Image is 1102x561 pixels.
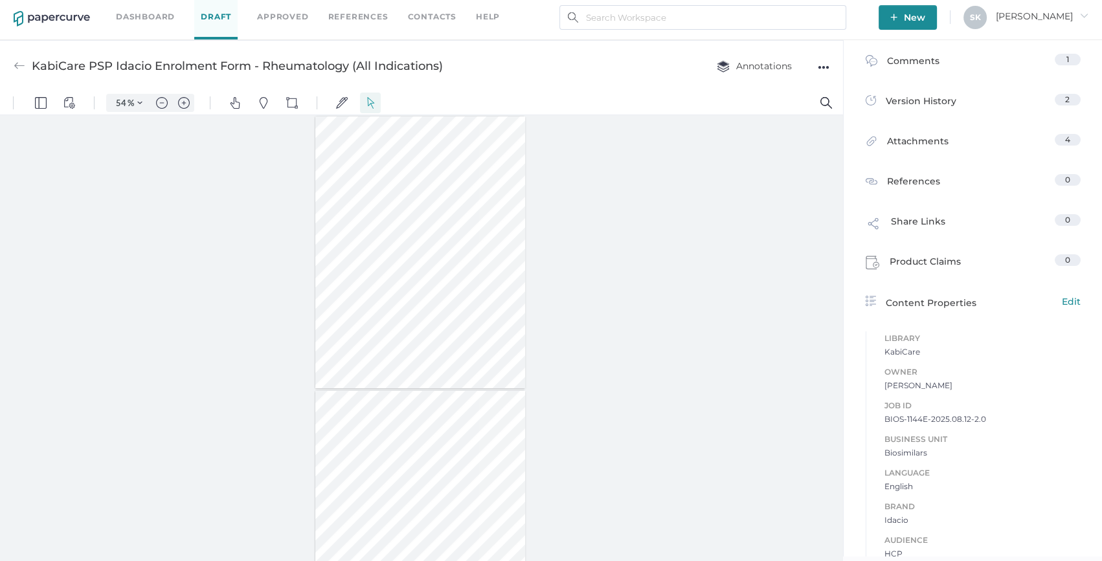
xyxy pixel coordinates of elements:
[890,14,897,21] img: plus-white.e19ec114.svg
[866,175,877,187] img: reference-icon.cd0ee6a9.svg
[282,1,302,22] button: Shapes
[884,399,1081,413] span: Job ID
[884,379,1081,392] span: [PERSON_NAME]
[890,254,961,274] span: Product Claims
[332,1,352,22] button: Signatures
[59,1,80,22] button: View Controls
[866,214,1081,239] a: Share Links0
[1065,255,1070,265] span: 0
[408,10,456,24] a: Contacts
[884,346,1081,358] span: KabiCare
[816,1,837,22] button: Search
[129,3,150,21] button: Zoom Controls
[1079,11,1088,20] i: arrow_right
[568,12,578,23] img: search.bf03fe8b.svg
[866,256,880,270] img: claims-icon.71597b81.svg
[884,446,1081,459] span: Biosimilars
[866,254,1081,274] a: Product Claims0
[365,6,376,17] img: default-select.svg
[887,134,949,154] span: Attachments
[886,94,956,112] span: Version History
[818,58,829,76] div: ●●●
[866,94,1081,112] a: Version History2
[884,331,1081,346] span: Library
[879,5,937,30] button: New
[1065,135,1070,144] span: 4
[884,547,1081,560] span: HCP
[866,135,877,150] img: attachments-icon.0dd0e375.svg
[884,466,1081,480] span: Language
[866,215,881,235] img: share-link-icon.af96a55c.svg
[14,11,90,27] img: papercurve-logo-colour.7244d18c.svg
[717,60,792,72] span: Annotations
[866,134,1081,154] a: Attachments4
[229,6,241,17] img: default-pan.svg
[884,514,1081,527] span: Idacio
[1065,175,1070,184] span: 0
[14,60,25,72] img: back-arrow-grey.72011ae3.svg
[360,1,381,22] button: Select
[887,54,939,74] span: Comments
[30,1,51,22] button: Panel
[884,500,1081,514] span: Brand
[866,95,876,108] img: versions-icon.ee5af6b0.svg
[970,12,981,22] span: S K
[178,6,190,17] img: default-plus.svg
[887,174,940,191] span: References
[137,9,142,14] img: chevron.svg
[890,5,925,30] span: New
[884,432,1081,446] span: Business Unit
[884,480,1081,493] span: English
[996,10,1088,22] span: [PERSON_NAME]
[116,10,175,24] a: Dashboard
[63,6,75,17] img: default-viewcontrols.svg
[866,54,1081,74] a: Comments1
[258,6,269,17] img: default-pin.svg
[32,54,443,78] div: KabiCare PSP Idacio Enrolment Form - Rheumatology (All Indications)
[884,533,1081,547] span: Audience
[257,10,308,24] a: Approved
[109,6,128,17] input: Set zoom
[884,365,1081,379] span: Owner
[1066,54,1069,64] span: 1
[559,5,846,30] input: Search Workspace
[1065,215,1070,225] span: 0
[476,10,500,24] div: help
[35,6,47,17] img: default-leftsidepanel.svg
[1062,294,1081,309] span: Edit
[174,3,194,21] button: Zoom in
[866,294,1081,310] div: Content Properties
[253,1,274,22] button: Pins
[884,413,1081,426] span: BIOS-1144E-2025.08.12-2.0
[866,55,877,70] img: comment-icon.4fbda5a2.svg
[336,6,348,17] img: default-sign.svg
[156,6,168,17] img: default-minus.svg
[286,6,298,17] img: shapes-icon.svg
[820,6,832,17] img: default-magnifying-glass.svg
[891,214,945,239] span: Share Links
[866,174,1081,191] a: References0
[328,10,388,24] a: References
[1065,94,1070,104] span: 2
[704,54,805,78] button: Annotations
[866,294,1081,310] a: Content PropertiesEdit
[717,60,730,72] img: annotation-layers.cc6d0e6b.svg
[152,3,172,21] button: Zoom out
[866,296,876,306] img: content-properties-icon.34d20aed.svg
[128,6,134,17] span: %
[225,1,245,22] button: Pan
